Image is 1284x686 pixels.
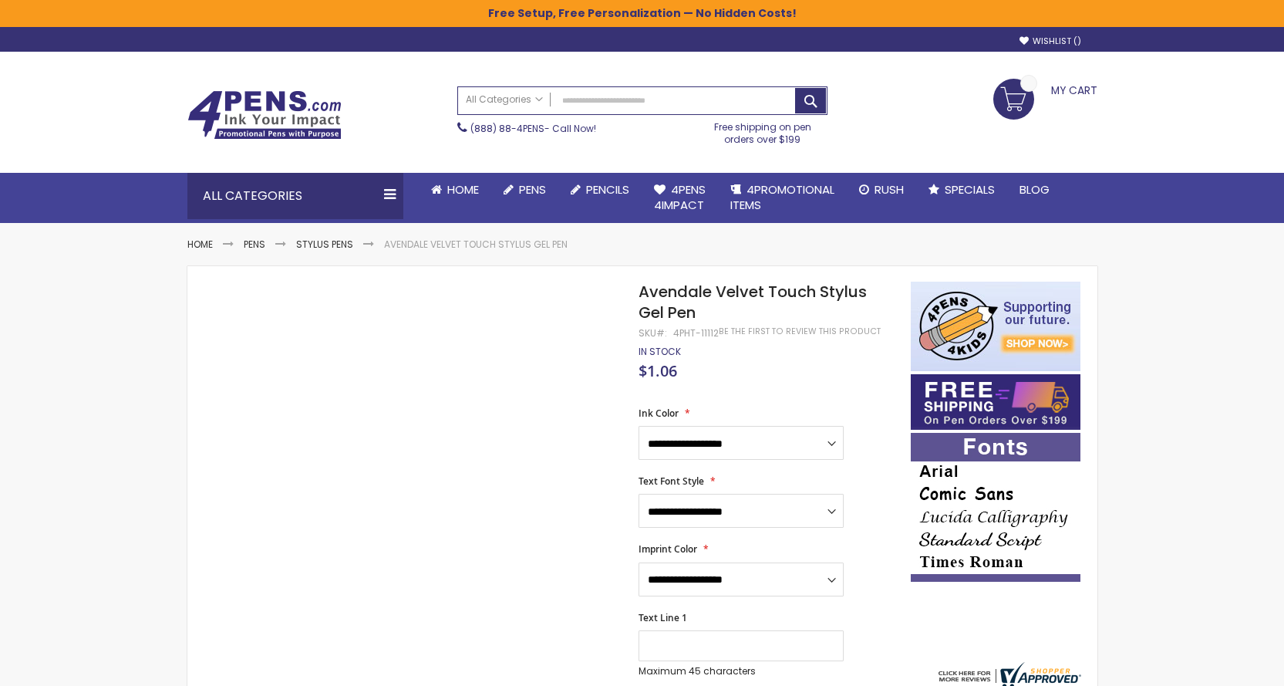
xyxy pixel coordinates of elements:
[698,115,827,146] div: Free shipping on pen orders over $199
[673,327,719,340] div: 4PHT-11112
[639,345,681,358] span: In stock
[466,93,543,106] span: All Categories
[639,346,681,358] div: Availability
[419,173,491,207] a: Home
[458,87,551,113] a: All Categories
[911,282,1080,371] img: 4pens 4 kids
[1019,35,1081,47] a: Wishlist
[244,238,265,251] a: Pens
[639,407,679,420] span: Ink Color
[639,665,844,678] p: Maximum 45 characters
[916,173,1007,207] a: Specials
[296,238,353,251] a: Stylus Pens
[718,173,847,223] a: 4PROMOTIONALITEMS
[639,475,704,488] span: Text Font Style
[730,181,834,213] span: 4PROMOTIONAL ITEMS
[639,281,867,323] span: Avendale Velvet Touch Stylus Gel Pen
[187,90,342,140] img: 4Pens Custom Pens and Promotional Products
[384,238,568,251] li: Avendale Velvet Touch Stylus Gel Pen
[447,181,479,198] span: Home
[491,173,558,207] a: Pens
[187,173,403,219] div: All Categories
[875,181,904,198] span: Rush
[1007,173,1062,207] a: Blog
[945,181,995,198] span: Specials
[911,374,1080,430] img: Free shipping on orders over $199
[519,181,546,198] span: Pens
[654,181,706,213] span: 4Pens 4impact
[847,173,916,207] a: Rush
[1019,181,1050,198] span: Blog
[911,433,1080,582] img: font-personalization-examples
[639,611,687,624] span: Text Line 1
[558,173,642,207] a: Pencils
[642,173,718,223] a: 4Pens4impact
[187,238,213,251] a: Home
[719,326,881,337] a: Be the first to review this product
[470,122,596,135] span: - Call Now!
[639,360,677,381] span: $1.06
[470,122,544,135] a: (888) 88-4PENS
[639,542,697,556] span: Imprint Color
[639,326,667,340] strong: SKU
[586,181,629,198] span: Pencils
